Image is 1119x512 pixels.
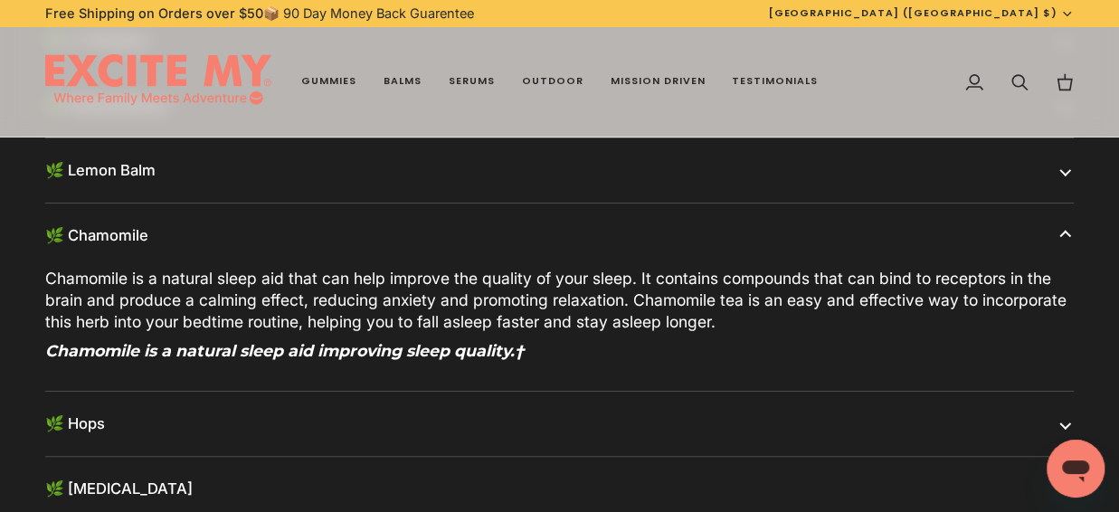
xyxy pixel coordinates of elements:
span: Testimonials [732,74,818,89]
span: Gummies [301,74,356,89]
span: Mission Driven [611,74,706,89]
a: Gummies [288,27,370,137]
a: Outdoor [508,27,597,137]
p: 📦 90 Day Money Back Guarentee [45,4,474,24]
a: Serums [435,27,508,137]
button: [GEOGRAPHIC_DATA] ([GEOGRAPHIC_DATA] $) [754,5,1087,21]
a: Balms [370,27,435,137]
span: Chamomile is a natural sleep aid that can help improve the quality of your sleep. It contains com... [45,269,1067,331]
span: Outdoor [522,74,583,89]
button: 🌿 Hops [45,392,1074,456]
img: EXCITE MY® [45,54,271,110]
a: Mission Driven [597,27,719,137]
a: Testimonials [718,27,831,137]
span: Balms [384,74,422,89]
span: Serums [449,74,495,89]
span: Chamomile is a natural sleep aid improving sleep quality.† [45,341,524,360]
button: 🌿 Chamomile [45,204,1074,268]
iframe: Button to launch messaging window [1047,440,1105,498]
button: 🌿 Lemon Balm [45,138,1074,203]
strong: Free Shipping on Orders over $50 [45,5,263,21]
